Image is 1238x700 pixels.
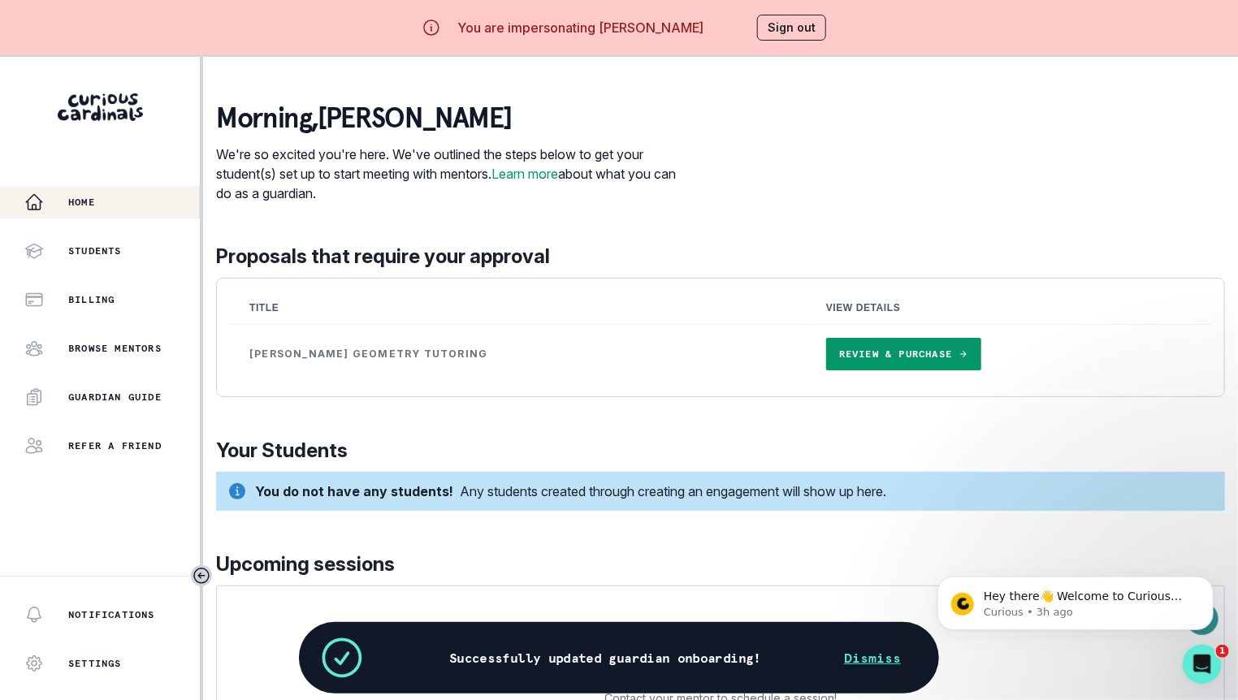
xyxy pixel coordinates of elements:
p: Students [68,244,122,257]
span: 1 [1216,645,1229,658]
div: You do not have any students! [255,482,453,501]
p: Browse Mentors [68,342,162,355]
p: Proposals that require your approval [216,242,1225,271]
a: Review & Purchase [826,338,981,370]
button: Dismiss [825,642,920,674]
th: View Details [807,292,1211,325]
th: Title [230,292,807,325]
p: Your Students [216,436,1225,465]
button: Sign out [757,15,826,41]
p: Upcoming sessions [216,550,1225,579]
a: Learn more [491,166,558,182]
p: morning , [PERSON_NAME] [216,102,684,135]
p: Guardian Guide [68,391,162,404]
p: Settings [68,657,122,670]
p: Notifications [68,608,155,621]
p: Refer a friend [68,439,162,452]
p: We're so excited you're here. We've outlined the steps below to get your student(s) set up to sta... [216,145,684,203]
iframe: Intercom notifications message [913,542,1238,656]
p: Billing [68,293,115,306]
iframe: Intercom live chat [1183,645,1222,684]
td: [PERSON_NAME] Geometry Tutoring [230,325,807,384]
p: You are impersonating [PERSON_NAME] [457,18,704,37]
img: Curious Cardinals Logo [58,93,143,121]
p: Successfully updated guardian onboarding! [449,650,761,666]
p: Home [68,196,95,209]
div: Any students created through creating an engagement will show up here. [460,482,886,501]
button: Toggle sidebar [191,565,212,586]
